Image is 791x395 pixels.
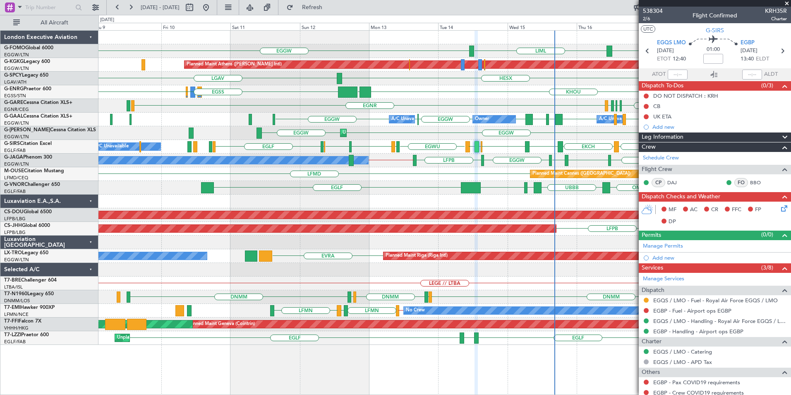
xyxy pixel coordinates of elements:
[4,87,51,92] a: G-ENRGPraetor 600
[641,25,655,33] button: UTC
[300,23,369,30] div: Sun 12
[706,26,724,35] span: G-SIRS
[657,47,674,55] span: [DATE]
[4,100,72,105] a: G-GARECessna Citation XLS+
[4,161,29,167] a: EGGW/LTN
[4,182,24,187] span: G-VNOR
[4,114,23,119] span: G-GAAL
[187,58,282,71] div: Planned Maint Athens ([PERSON_NAME] Intl)
[642,286,664,295] span: Dispatch
[653,307,731,314] a: EGBP - Fuel - Airport ops EGBP
[642,165,672,174] span: Flight Crew
[643,15,663,22] span: 2/6
[4,79,26,85] a: LGAV/ATH
[4,65,29,72] a: EGGW/LTN
[652,70,666,79] span: ATOT
[653,297,778,304] a: EGQS / LMO - Fuel - Royal Air Force EGQS / LMO
[4,128,50,132] span: G-[PERSON_NAME]
[764,70,778,79] span: ALDT
[22,20,87,26] span: All Aircraft
[653,103,660,110] div: CB
[187,318,255,330] div: Planned Maint Geneva (Cointrin)
[230,23,300,30] div: Sat 11
[4,257,29,263] a: EGGW/LTN
[4,319,41,324] a: T7-FFIFalcon 7X
[4,120,29,126] a: EGGW/LTN
[343,127,479,139] div: Unplanned Maint [GEOGRAPHIC_DATA] ([GEOGRAPHIC_DATA])
[643,154,679,162] a: Schedule Crew
[369,23,438,30] div: Mon 13
[4,106,29,113] a: EGNR/CEG
[4,93,26,99] a: EGSS/STN
[4,291,27,296] span: T7-N1960
[4,175,28,181] a: LFMD/CEQ
[642,231,661,240] span: Permits
[4,305,55,310] a: T7-EMIHawker 900XP
[642,368,660,377] span: Others
[642,192,720,202] span: Dispatch Checks and Weather
[4,278,57,283] a: T7-BREChallenger 604
[693,11,737,20] div: Flight Confirmed
[643,275,684,283] a: Manage Services
[4,73,22,78] span: G-SPCY
[117,332,253,344] div: Unplanned Maint [GEOGRAPHIC_DATA] ([GEOGRAPHIC_DATA])
[4,155,52,160] a: G-JAGAPhenom 300
[653,318,787,325] a: EGQS / LMO - Handling - Royal Air Force EGQS / LMO
[4,46,25,51] span: G-FOMO
[690,206,698,214] span: AC
[4,284,23,290] a: LTBA/ISL
[4,141,20,146] span: G-SIRS
[765,15,787,22] span: Charter
[283,1,332,14] button: Refresh
[4,100,23,105] span: G-GARE
[643,7,663,15] span: 538304
[711,206,718,214] span: CR
[653,92,718,99] div: DO NOT DISPATCH : KRH
[92,23,161,30] div: Thu 9
[657,39,686,47] span: EGQS LMO
[4,169,24,173] span: M-OUSE
[4,339,26,345] a: EGLF/FAB
[4,210,52,214] a: CS-DOUGlobal 6500
[9,16,90,29] button: All Aircraft
[643,242,683,250] a: Manage Permits
[732,206,741,214] span: FFC
[4,250,22,255] span: LX-TRO
[406,304,425,317] div: No Crew
[599,113,633,125] div: A/C Unavailable
[653,328,743,335] a: EGBP - Handling - Airport ops EGBP
[756,55,769,63] span: ELDT
[4,319,19,324] span: T7-FFI
[652,123,787,130] div: Add new
[668,70,688,79] input: --:--
[642,337,662,347] span: Charter
[100,17,114,24] div: [DATE]
[669,206,676,214] span: MF
[4,223,22,228] span: CS-JHH
[642,142,656,152] span: Crew
[642,263,663,273] span: Services
[761,263,773,272] span: (3/8)
[4,169,64,173] a: M-OUSECitation Mustang
[391,113,426,125] div: A/C Unavailable
[652,254,787,261] div: Add new
[4,52,29,58] a: EGGW/LTN
[4,182,60,187] a: G-VNORChallenger 650
[438,23,507,30] div: Tue 14
[386,250,448,262] div: Planned Maint Riga (Riga Intl)
[4,188,26,195] a: EGLF/FAB
[4,134,29,140] a: EGGW/LTN
[653,113,671,120] div: UK ETA
[4,210,24,214] span: CS-DOU
[4,291,54,296] a: T7-N1960Legacy 650
[669,218,676,226] span: DP
[4,298,30,304] a: DNMM/LOS
[4,332,49,337] a: T7-LZZIPraetor 600
[4,278,21,283] span: T7-BRE
[532,168,630,180] div: Planned Maint Cannes ([GEOGRAPHIC_DATA])
[755,206,761,214] span: FP
[4,141,52,146] a: G-SIRSCitation Excel
[667,179,686,186] a: DAJ
[4,114,72,119] a: G-GAALCessna Citation XLS+
[4,325,29,331] a: VHHH/HKG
